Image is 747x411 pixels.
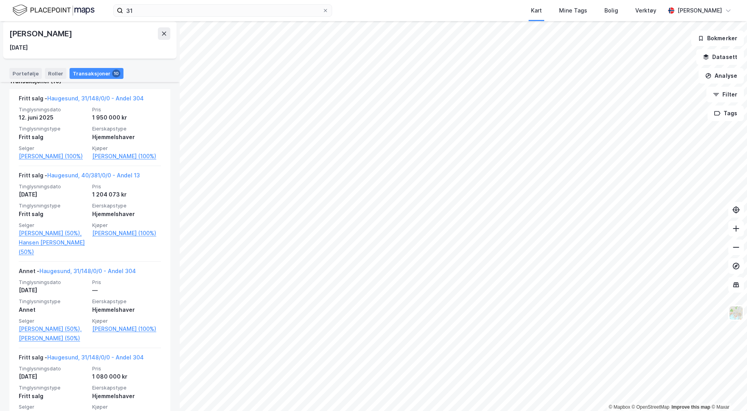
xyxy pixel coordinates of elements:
div: Kontrollprogram for chat [708,373,747,411]
a: Haugesund, 31/148/0/0 - Andel 304 [47,354,144,361]
div: [DATE] [9,43,28,52]
button: Datasett [696,49,744,65]
span: Selger [19,222,88,229]
a: [PERSON_NAME] (100%) [92,229,161,238]
a: [PERSON_NAME] (50%), [19,324,88,334]
div: Verktøy [635,6,656,15]
div: Roller [45,68,66,79]
a: Mapbox [609,404,630,410]
div: Portefølje [9,68,42,79]
span: Tinglysningsdato [19,279,88,286]
div: 12. juni 2025 [19,113,88,122]
span: Tinglysningsdato [19,365,88,372]
button: Analyse [699,68,744,84]
div: Transaksjoner [70,68,123,79]
span: Tinglysningsdato [19,106,88,113]
span: Pris [92,183,161,190]
button: Bokmerker [691,30,744,46]
div: Annet - [19,266,136,279]
a: [PERSON_NAME] (100%) [92,152,161,161]
div: Mine Tags [559,6,587,15]
input: Søk på adresse, matrikkel, gårdeiere, leietakere eller personer [123,5,322,16]
a: Haugesund, 31/148/0/0 - Andel 304 [47,95,144,102]
span: Selger [19,404,88,410]
span: Pris [92,365,161,372]
iframe: Chat Widget [708,373,747,411]
div: Fritt salg - [19,353,144,365]
div: [DATE] [19,190,88,199]
div: Fritt salg [19,209,88,219]
span: Tinglysningsdato [19,183,88,190]
a: [PERSON_NAME] (100%) [92,324,161,334]
div: Bolig [604,6,618,15]
span: Tinglysningstype [19,384,88,391]
span: Tinglysningstype [19,202,88,209]
div: Fritt salg [19,132,88,142]
a: Haugesund, 40/381/0/0 - Andel 13 [47,172,140,179]
button: Filter [706,87,744,102]
span: Kjøper [92,318,161,324]
div: 1 950 000 kr [92,113,161,122]
a: Haugesund, 31/148/0/0 - Andel 304 [39,268,136,274]
div: — [92,286,161,295]
div: Kart [531,6,542,15]
a: OpenStreetMap [632,404,670,410]
div: [DATE] [19,286,88,295]
div: [DATE] [19,372,88,381]
img: Z [729,306,743,320]
img: logo.f888ab2527a4732fd821a326f86c7f29.svg [13,4,95,17]
a: [PERSON_NAME] (100%) [19,152,88,161]
span: Eierskapstype [92,298,161,305]
span: Pris [92,279,161,286]
span: Selger [19,318,88,324]
div: [PERSON_NAME] [677,6,722,15]
span: Eierskapstype [92,384,161,391]
div: 1 204 073 kr [92,190,161,199]
div: 10 [112,70,120,77]
a: [PERSON_NAME] (50%), [19,229,88,238]
div: Fritt salg [19,391,88,401]
div: Hjemmelshaver [92,132,161,142]
span: Kjøper [92,145,161,152]
button: Tags [708,105,744,121]
div: Fritt salg - [19,94,144,106]
span: Eierskapstype [92,202,161,209]
span: Pris [92,106,161,113]
a: [PERSON_NAME] (50%) [19,334,88,343]
span: Kjøper [92,404,161,410]
a: Hansen [PERSON_NAME] (50%) [19,238,88,257]
div: Hjemmelshaver [92,391,161,401]
div: 1 080 000 kr [92,372,161,381]
div: Fritt salg - [19,171,140,183]
div: [PERSON_NAME] [9,27,73,40]
span: Tinglysningstype [19,298,88,305]
div: Hjemmelshaver [92,209,161,219]
span: Kjøper [92,222,161,229]
a: Improve this map [672,404,710,410]
span: Eierskapstype [92,125,161,132]
span: Selger [19,145,88,152]
span: Tinglysningstype [19,125,88,132]
div: Hjemmelshaver [92,305,161,315]
div: Annet [19,305,88,315]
